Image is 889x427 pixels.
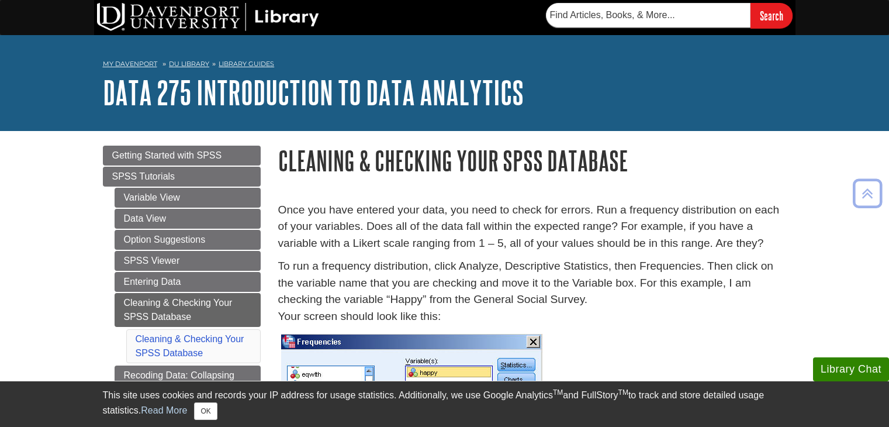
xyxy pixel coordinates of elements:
[278,146,787,175] h1: Cleaning & Checking Your SPSS Database
[278,202,787,252] p: Once you have entered your data, you need to check for errors. Run a frequency distribution on ea...
[849,185,886,201] a: Back to Top
[546,3,793,28] form: Searches DU Library's articles, books, and more
[115,293,261,327] a: Cleaning & Checking Your SPSS Database
[97,3,319,31] img: DU Library
[546,3,750,27] input: Find Articles, Books, & More...
[553,388,563,397] sup: TM
[115,251,261,271] a: SPSS Viewer
[278,258,787,325] p: To run a frequency distribution, click Analyze, Descriptive Statistics, then Frequencies. Then cl...
[103,146,261,166] a: Getting Started with SPSS
[112,150,222,160] span: Getting Started with SPSS
[115,230,261,250] a: Option Suggestions
[618,388,628,397] sup: TM
[103,388,787,420] div: This site uses cookies and records your IP address for usage statistics. Additionally, we use Goo...
[103,59,157,69] a: My Davenport
[750,3,793,28] input: Search
[141,405,187,415] a: Read More
[115,366,261,400] a: Recoding Data: Collapsing Continuous Data
[112,171,175,181] span: SPSS Tutorials
[115,188,261,208] a: Variable View
[115,272,261,292] a: Entering Data
[169,60,209,68] a: DU Library
[219,60,274,68] a: Library Guides
[136,334,244,358] a: Cleaning & Checking Your SPSS Database
[813,357,889,381] button: Library Chat
[194,402,217,420] button: Close
[103,74,524,111] a: DATA 275 Introduction to Data Analytics
[103,56,787,75] nav: breadcrumb
[115,209,261,229] a: Data View
[103,167,261,187] a: SPSS Tutorials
